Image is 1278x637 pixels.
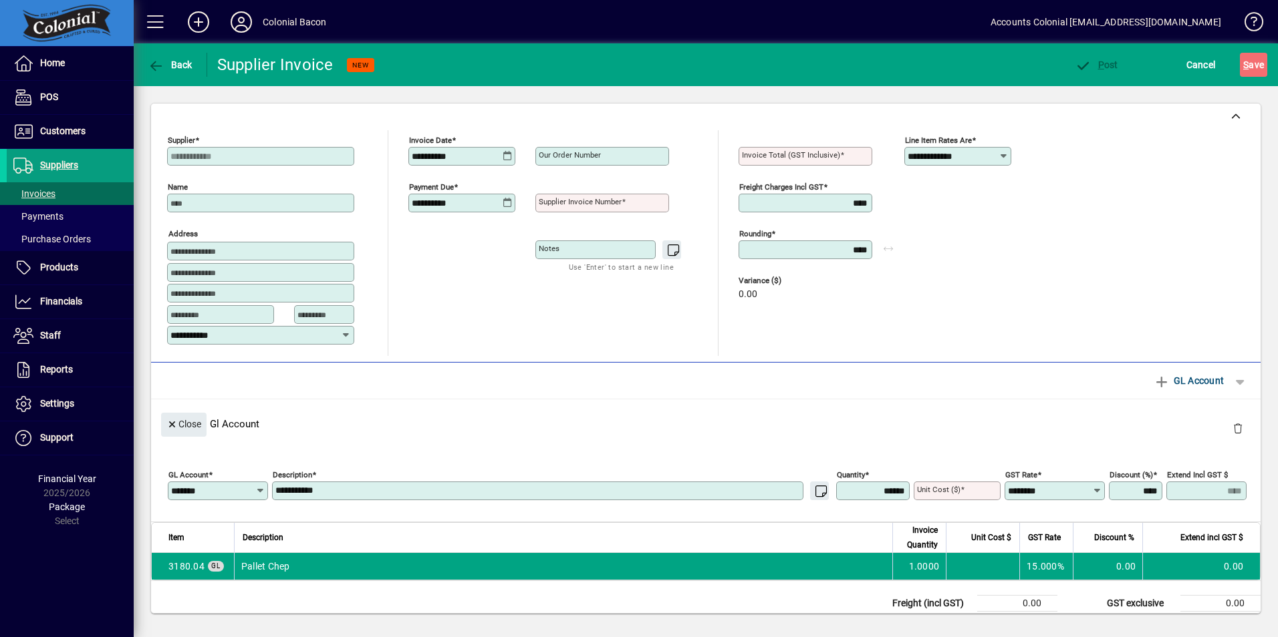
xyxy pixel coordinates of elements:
a: Home [7,47,134,80]
mat-label: Freight charges incl GST [739,182,823,192]
span: Package [49,501,85,512]
app-page-header-button: Back [134,53,207,77]
app-page-header-button: Delete [1222,422,1254,434]
span: Support [40,432,74,443]
mat-label: Our order number [539,150,601,160]
a: Products [7,251,134,284]
a: Purchase Orders [7,228,134,250]
span: Purchase Orders [13,234,91,244]
mat-label: Invoice Total (GST inclusive) [742,150,840,160]
td: 0.00 [1180,595,1261,611]
span: Financial Year [38,473,96,484]
span: Discount % [1094,530,1134,545]
span: Payments [13,211,63,222]
mat-label: Supplier [168,136,195,145]
span: ost [1075,59,1118,70]
div: Supplier Invoice [217,54,334,75]
mat-label: Notes [539,244,559,253]
span: GST Rate [1028,530,1061,545]
a: Customers [7,115,134,148]
span: Invoices [13,188,55,199]
button: Add [177,10,220,34]
a: Knowledge Base [1235,3,1261,46]
div: Colonial Bacon [263,11,326,33]
mat-label: Discount (%) [1110,469,1153,479]
a: Payments [7,205,134,228]
span: NEW [352,61,369,69]
span: Suppliers [40,160,78,170]
button: Back [144,53,196,77]
a: POS [7,81,134,114]
span: Invoice Quantity [901,523,938,552]
span: S [1243,59,1249,70]
span: Unit Cost $ [971,530,1011,545]
button: Close [161,413,207,437]
app-page-header-button: Close [158,417,210,429]
mat-label: Supplier invoice number [539,197,622,206]
mat-label: Name [168,182,188,192]
td: 15.000% [1019,553,1073,580]
div: Accounts Colonial [EMAIL_ADDRESS][DOMAIN_NAME] [991,11,1221,33]
mat-label: GL Account [168,469,209,479]
button: Post [1071,53,1122,77]
a: Staff [7,319,134,353]
a: Reports [7,353,134,387]
span: Reports [40,364,73,375]
td: 0.00 [977,611,1057,627]
td: 0.00 [1142,553,1260,580]
span: Item [168,530,184,545]
td: GST [1100,611,1180,627]
span: Staff [40,330,61,341]
a: Invoices [7,182,134,205]
td: 0.00 [977,595,1057,611]
td: GST exclusive [1100,595,1180,611]
span: Close [166,413,201,435]
button: Delete [1222,413,1254,445]
a: Settings [7,387,134,421]
span: Extend incl GST $ [1180,530,1243,545]
span: GL [211,562,221,570]
mat-label: Description [273,469,312,479]
span: Financials [40,296,82,306]
span: ave [1243,54,1264,75]
span: P [1098,59,1104,70]
button: Cancel [1183,53,1219,77]
td: Freight (incl GST) [886,595,977,611]
span: 0.00 [739,289,757,300]
mat-label: Payment due [409,182,454,192]
mat-label: Line item rates are [905,136,972,145]
mat-label: Rounding [739,229,771,238]
button: Profile [220,10,263,34]
mat-label: GST rate [1005,469,1037,479]
td: 1.0000 [892,553,946,580]
td: Rounding [886,611,977,627]
a: Support [7,421,134,455]
span: Cancel [1186,54,1216,75]
span: Products [40,262,78,272]
mat-label: Invoice date [409,136,452,145]
span: Pallet Chep [168,560,205,573]
span: Customers [40,126,86,136]
span: Description [243,530,283,545]
mat-hint: Use 'Enter' to start a new line [569,259,674,274]
span: Variance ($) [739,276,819,285]
mat-label: Quantity [837,469,865,479]
mat-label: Unit Cost ($) [917,485,961,494]
span: Home [40,57,65,68]
a: Financials [7,285,134,318]
td: 0.00 [1180,611,1261,627]
span: POS [40,91,58,102]
span: Settings [40,398,74,409]
td: Pallet Chep [234,553,892,580]
button: Save [1240,53,1267,77]
mat-label: Extend incl GST $ [1167,469,1228,479]
td: 0.00 [1073,553,1142,580]
div: Gl Account [151,399,1261,448]
span: Back [148,59,193,70]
